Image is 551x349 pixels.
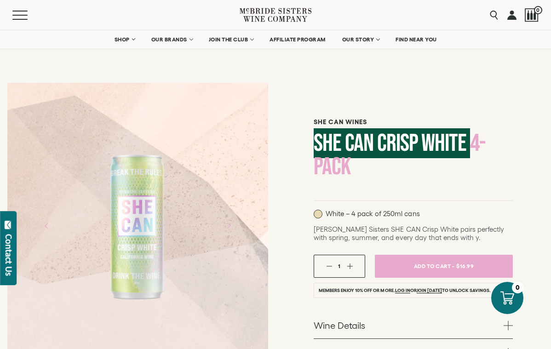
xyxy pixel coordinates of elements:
[314,283,513,298] li: Members enjoy 10% off or more. or to unlock savings.
[35,214,59,238] button: Previous
[390,30,443,49] a: FIND NEAR YOU
[342,36,374,43] span: OUR STORY
[151,36,187,43] span: OUR BRANDS
[375,255,513,278] button: Add To Cart - $16.99
[456,259,474,273] span: $16.99
[145,30,198,49] a: OUR BRANDS
[314,312,513,338] a: Wine Details
[203,30,259,49] a: JOIN THE CLUB
[336,30,385,49] a: OUR STORY
[270,36,326,43] span: AFFILIATE PROGRAM
[12,11,46,20] button: Mobile Menu Trigger
[414,259,454,273] span: Add To Cart -
[314,225,504,241] span: [PERSON_NAME] Sisters SHE CAN Crisp White pairs perfectly with spring, summer, and every day that...
[417,288,442,293] a: join [DATE]
[314,210,420,218] p: White – 4 pack of 250ml cans
[217,214,241,238] button: Next
[314,118,513,126] h6: SHE CAN Wines
[115,36,130,43] span: SHOP
[209,36,248,43] span: JOIN THE CLUB
[314,132,513,178] h1: SHE CAN Crisp White 4-pack
[109,30,141,49] a: SHOP
[396,36,437,43] span: FIND NEAR YOU
[534,6,542,14] span: 0
[4,234,13,276] div: Contact Us
[512,282,523,293] div: 0
[395,288,410,293] a: Log in
[338,263,340,269] span: 1
[264,30,332,49] a: AFFILIATE PROGRAM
